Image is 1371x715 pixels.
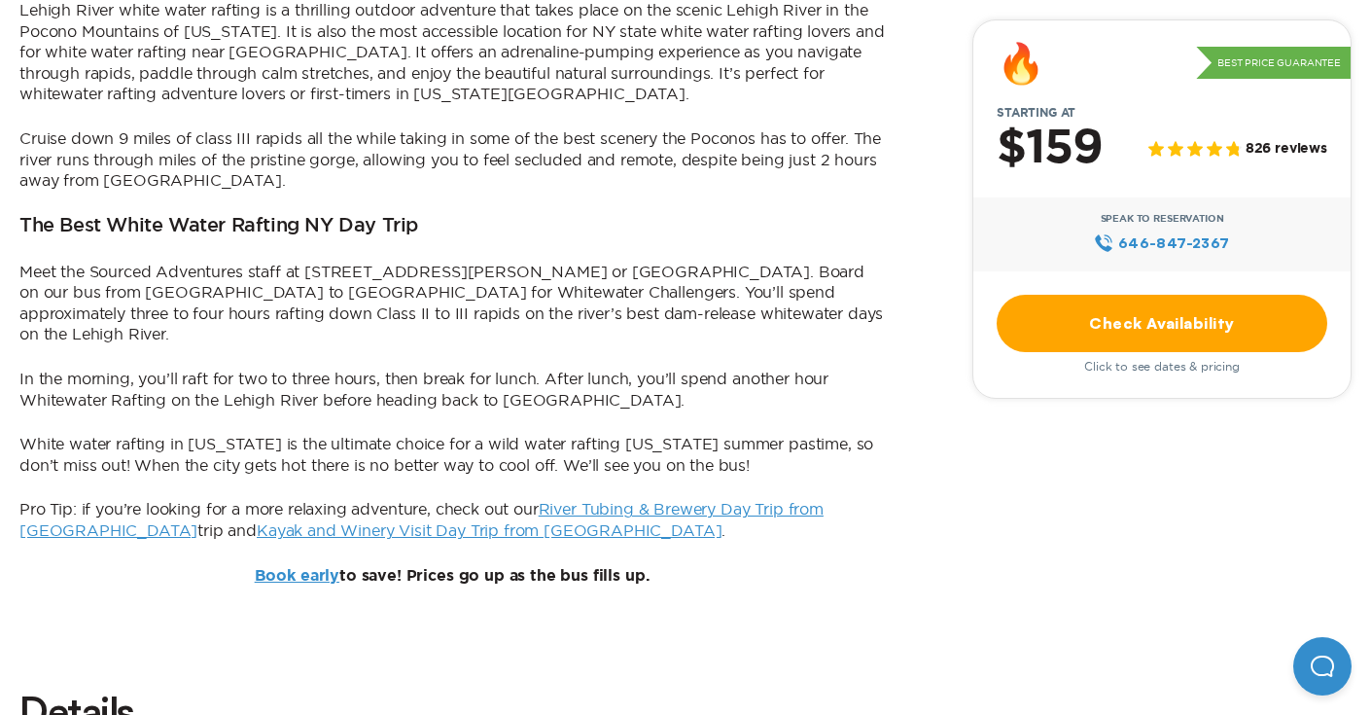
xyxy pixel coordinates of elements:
a: River Tubing & Brewery Day Trip from [GEOGRAPHIC_DATA] [19,500,824,539]
div: 🔥 [997,44,1045,83]
iframe: Help Scout Beacon - Open [1293,637,1352,696]
a: Book early [255,568,339,584]
span: 826 reviews [1246,142,1327,159]
span: Starting at [973,106,1099,120]
h3: The Best White Water Rafting NY Day Trip [19,215,418,238]
p: Cruise down 9 miles of class III rapids all the while taking in some of the best scenery the Poco... [19,128,885,192]
h2: $159 [997,124,1103,174]
a: Check Availability [997,295,1327,352]
p: Best Price Guarantee [1196,47,1351,80]
span: Speak to Reservation [1101,213,1224,225]
span: Click to see dates & pricing [1084,360,1240,374]
b: to save! Prices go up as the bus fills up. [255,568,650,584]
p: White water rafting in [US_STATE] is the ultimate choice for a wild water rafting [US_STATE] summ... [19,434,885,476]
p: Pro Tip: if you’re looking for a more relaxing adventure, check out our trip and . [19,499,885,541]
p: Meet the Sourced Adventures staff at [STREET_ADDRESS][PERSON_NAME] or [GEOGRAPHIC_DATA]. Board on... [19,262,885,345]
a: 646‍-847‍-2367 [1094,232,1229,254]
a: Kayak and Winery Visit Day Trip from [GEOGRAPHIC_DATA] [257,521,721,539]
span: 646‍-847‍-2367 [1118,232,1230,254]
p: In the morning, you’ll raft for two to three hours, then break for lunch. After lunch, you’ll spe... [19,369,885,411]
